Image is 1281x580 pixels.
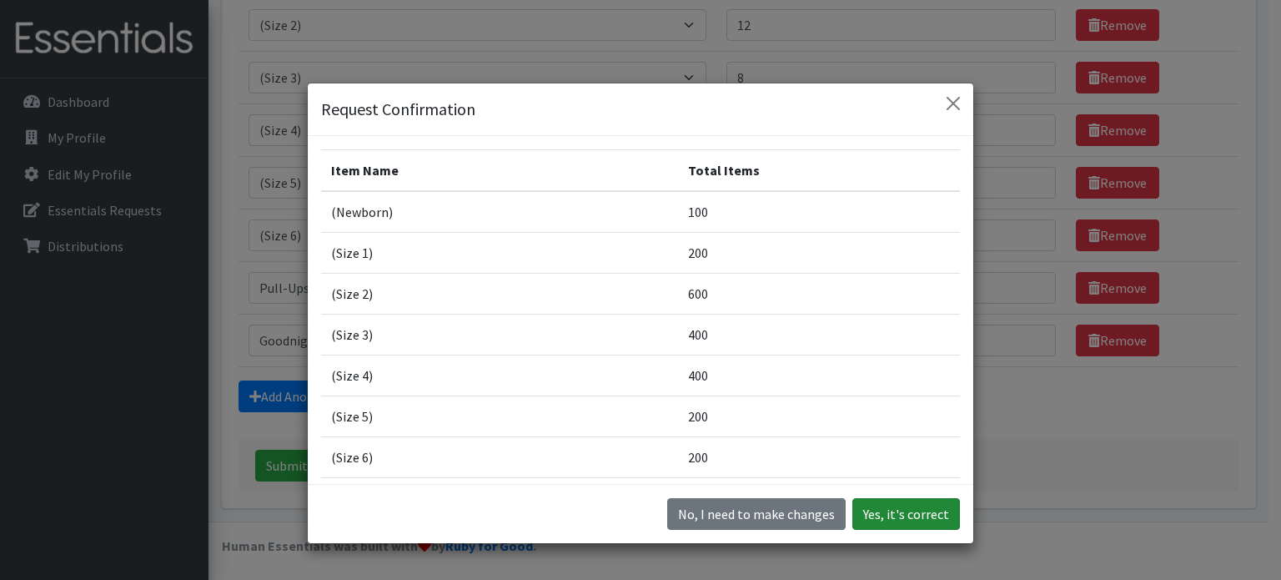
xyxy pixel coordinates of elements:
h5: Request Confirmation [321,97,475,122]
button: Close [940,90,967,117]
button: No I need to make changes [667,498,846,530]
td: (Newborn) [321,191,678,233]
th: Total Items [678,150,960,192]
th: Item Name [321,150,678,192]
td: (Size 6) [321,437,678,478]
td: 200 [678,396,960,437]
td: Pull-Ups (3T-4T) [321,478,678,519]
td: 100 [678,478,960,519]
td: 200 [678,233,960,274]
td: (Size 3) [321,315,678,356]
td: (Size 1) [321,233,678,274]
td: (Size 2) [321,274,678,315]
button: Yes, it's correct [852,498,960,530]
td: (Size 4) [321,356,678,396]
td: (Size 5) [321,396,678,437]
td: 100 [678,191,960,233]
td: 600 [678,274,960,315]
td: 200 [678,437,960,478]
td: 400 [678,315,960,356]
td: 400 [678,356,960,396]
